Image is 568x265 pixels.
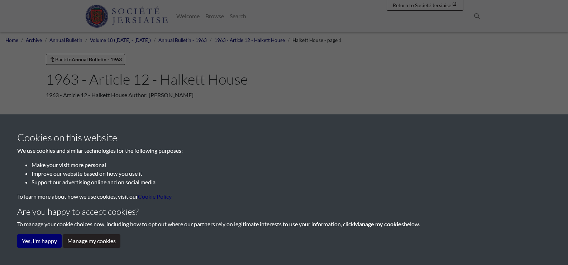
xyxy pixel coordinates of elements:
[32,169,551,178] li: Improve our website based on how you use it
[32,178,551,186] li: Support our advertising online and on social media
[354,221,404,227] strong: Manage my cookies
[17,234,62,248] button: Yes, I'm happy
[17,220,551,228] p: To manage your cookie choices now, including how to opt out where our partners rely on legitimate...
[63,234,120,248] button: Manage my cookies
[17,192,551,201] p: To learn more about how we use cookies, visit our
[32,161,551,169] li: Make your visit more personal
[138,193,172,200] a: learn more about cookies
[17,146,551,155] p: We use cookies and similar technologies for the following purposes:
[17,207,551,217] h4: Are you happy to accept cookies?
[17,132,551,144] h3: Cookies on this website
